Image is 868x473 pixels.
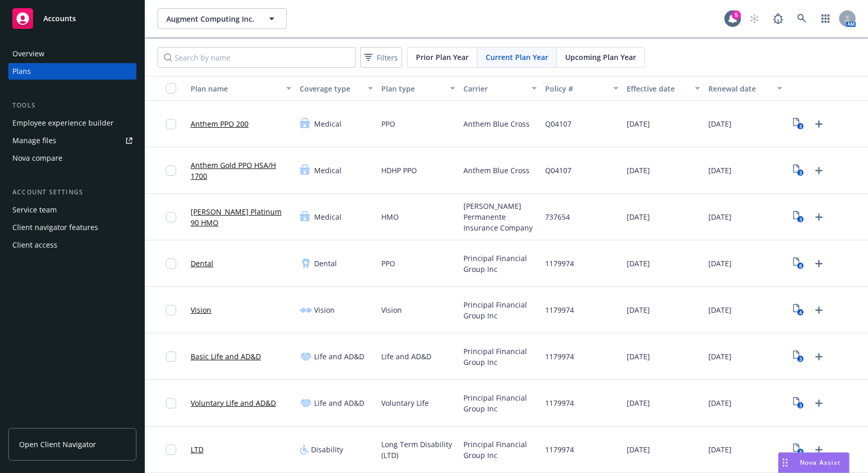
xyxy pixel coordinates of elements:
[191,83,280,94] div: Plan name
[381,304,402,315] span: Vision
[627,211,650,222] span: [DATE]
[799,263,802,269] text: 6
[459,76,541,101] button: Carrier
[314,258,337,269] span: Dental
[191,206,291,228] a: [PERSON_NAME] Platinum 90 HMO
[627,351,650,362] span: [DATE]
[791,209,807,225] a: View Plan Documents
[811,348,827,365] a: Upload Plan Documents
[362,50,400,65] span: Filters
[811,395,827,411] a: Upload Plan Documents
[191,444,204,455] a: LTD
[545,258,574,269] span: 1179974
[792,8,812,29] a: Search
[799,402,802,409] text: 3
[704,76,786,101] button: Renewal date
[815,8,836,29] a: Switch app
[12,132,56,149] div: Manage files
[778,452,849,473] button: Nova Assist
[800,458,841,467] span: Nova Assist
[708,83,770,94] div: Renewal date
[381,211,399,222] span: HMO
[381,118,395,129] span: PPO
[799,356,802,362] text: 3
[377,76,459,101] button: Plan type
[381,439,455,461] span: Long Term Disability (LTD)
[799,123,802,130] text: 3
[463,165,530,176] span: Anthem Blue Cross
[8,45,136,62] a: Overview
[708,118,732,129] span: [DATE]
[463,346,537,368] span: Principal Financial Group Inc
[8,115,136,131] a: Employee experience builder
[43,14,76,23] span: Accounts
[166,352,176,362] input: Toggle Row Selected
[791,441,807,458] a: View Plan Documents
[744,8,765,29] a: Start snowing
[12,45,44,62] div: Overview
[314,351,364,362] span: Life and AD&D
[8,187,136,197] div: Account settings
[463,83,525,94] div: Carrier
[191,118,249,129] a: Anthem PPO 200
[314,398,364,408] span: Life and AD&D
[8,202,136,218] a: Service team
[191,258,213,269] a: Dental
[314,118,342,129] span: Medical
[166,83,176,94] input: Select all
[296,76,377,101] button: Coverage type
[381,351,431,362] span: Life and AD&D
[166,212,176,222] input: Toggle Row Selected
[486,52,548,63] span: Current Plan Year
[627,398,650,408] span: [DATE]
[166,305,176,315] input: Toggle Row Selected
[300,83,362,94] div: Coverage type
[8,150,136,166] a: Nova compare
[158,47,356,68] input: Search by name
[791,395,807,411] a: View Plan Documents
[811,116,827,132] a: Upload Plan Documents
[708,351,732,362] span: [DATE]
[360,47,402,68] button: Filters
[799,309,802,316] text: 4
[545,211,570,222] span: 737654
[541,76,623,101] button: Policy #
[12,63,31,80] div: Plans
[627,444,650,455] span: [DATE]
[381,258,395,269] span: PPO
[799,449,802,455] text: 3
[811,441,827,458] a: Upload Plan Documents
[545,118,571,129] span: Q04107
[545,304,574,315] span: 1179974
[8,237,136,253] a: Client access
[708,165,732,176] span: [DATE]
[166,445,176,455] input: Toggle Row Selected
[187,76,296,101] button: Plan name
[463,439,537,461] span: Principal Financial Group Inc
[12,115,114,131] div: Employee experience builder
[463,118,530,129] span: Anthem Blue Cross
[191,160,291,181] a: Anthem Gold PPO HSA/H 1700
[799,216,802,223] text: 3
[463,299,537,321] span: Principal Financial Group Inc
[627,118,650,129] span: [DATE]
[791,302,807,318] a: View Plan Documents
[158,8,287,29] button: Augment Computing Inc.
[12,150,63,166] div: Nova compare
[463,392,537,414] span: Principal Financial Group Inc
[545,83,607,94] div: Policy #
[623,76,704,101] button: Effective date
[12,237,57,253] div: Client access
[791,348,807,365] a: View Plan Documents
[627,258,650,269] span: [DATE]
[708,304,732,315] span: [DATE]
[8,4,136,33] a: Accounts
[166,13,256,24] span: Augment Computing Inc.
[8,63,136,80] a: Plans
[381,398,429,408] span: Voluntary Life
[811,302,827,318] a: Upload Plan Documents
[166,165,176,176] input: Toggle Row Selected
[166,398,176,408] input: Toggle Row Selected
[791,116,807,132] a: View Plan Documents
[166,119,176,129] input: Toggle Row Selected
